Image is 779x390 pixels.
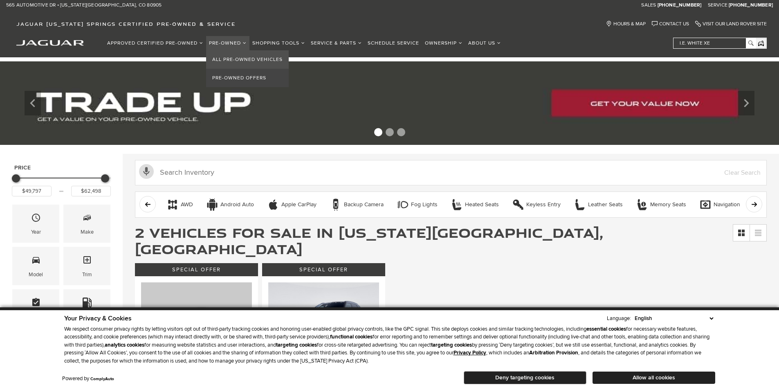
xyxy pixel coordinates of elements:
span: Make [82,211,92,228]
span: Service [708,2,727,8]
span: Trim [82,253,92,270]
strong: targeting cookies [276,342,317,348]
div: Backup Camera [344,201,384,208]
svg: Click to toggle on voice search [139,164,154,179]
div: Android Auto [220,201,254,208]
div: Apple CarPlay [281,201,317,208]
div: Minimum Price [12,174,20,183]
button: Keyless EntryKeyless Entry [507,196,565,213]
button: Memory SeatsMemory Seats [631,196,691,213]
div: AWD [166,198,179,211]
div: YearYear [12,205,59,243]
button: Allow all cookies [593,372,715,384]
div: MakeMake [63,205,110,243]
strong: targeting cookies [431,342,472,348]
div: Maximum Price [101,174,109,183]
a: Shopping Tools [249,36,308,50]
u: Privacy Policy [453,349,486,356]
span: Go to slide 3 [397,128,405,136]
div: Fog Lights [397,198,409,211]
div: TrimTrim [63,247,110,285]
div: Make [81,228,94,237]
div: Heated Seats [451,198,463,211]
img: Jaguar [16,40,84,46]
span: Your Privacy & Cookies [64,314,132,322]
strong: essential cookies [586,326,626,332]
div: Android Auto [206,198,218,211]
select: Language Select [633,314,715,322]
div: Memory Seats [650,201,686,208]
a: [PHONE_NUMBER] [658,2,702,9]
div: Powered by [62,376,114,381]
div: Special Offer [262,263,385,276]
div: Language: [607,316,631,321]
div: FeaturesFeatures [12,289,59,327]
a: Jaguar [US_STATE] Springs Certified Pre-Owned & Service [12,21,240,27]
a: jaguar [16,39,84,46]
div: Fog Lights [411,201,438,208]
span: Go to slide 2 [386,128,394,136]
div: Navigation System [699,198,712,211]
a: Grid View [733,225,750,241]
a: 565 Automotive Dr • [US_STATE][GEOGRAPHIC_DATA], CO 80905 [6,2,162,9]
span: Sales [641,2,656,8]
button: scroll right [746,196,762,212]
input: Minimum [12,186,52,196]
span: Model [31,253,41,270]
a: ComplyAuto [90,376,114,381]
nav: Main Navigation [104,36,504,50]
a: Ownership [422,36,465,50]
h5: Price [14,164,108,171]
div: Model [29,270,43,279]
button: Leather SeatsLeather Seats [569,196,627,213]
div: Previous [25,91,41,115]
div: Navigation System [714,201,760,208]
div: Leather Seats [588,201,623,208]
span: Jaguar [US_STATE] Springs Certified Pre-Owned & Service [16,21,236,27]
p: We respect consumer privacy rights by letting visitors opt out of third-party tracking cookies an... [64,325,715,365]
div: ModelModel [12,247,59,285]
span: Fueltype [82,295,92,312]
div: Memory Seats [636,198,648,211]
strong: analytics cookies [105,342,144,348]
div: Keyless Entry [526,201,561,208]
div: Backup Camera [330,198,342,211]
button: Navigation SystemNavigation System [695,196,765,213]
div: Year [31,228,41,237]
a: Schedule Service [365,36,422,50]
button: scroll left [139,196,156,212]
span: 2 Vehicles for Sale in [US_STATE][GEOGRAPHIC_DATA], [GEOGRAPHIC_DATA] [135,223,603,258]
button: Deny targeting cookies [464,371,586,384]
div: Price [12,171,111,196]
a: Contact Us [652,21,689,27]
div: AWD [181,201,193,208]
input: Maximum [71,186,111,196]
strong: functional cookies [330,334,373,340]
div: Leather Seats [574,198,586,211]
div: Keyless Entry [512,198,524,211]
button: AWDAWD [162,196,198,213]
a: About Us [465,36,504,50]
input: Search Inventory [135,160,767,185]
strong: Arbitration Provision [529,349,578,356]
a: [PHONE_NUMBER] [729,2,773,9]
span: Features [31,295,41,312]
div: Trim [82,270,92,279]
a: All Pre-Owned Vehicles [206,50,289,69]
a: Pre-Owned [206,36,249,50]
input: i.e. White XE [673,38,755,48]
a: Service & Parts [308,36,365,50]
div: Special Offer [135,263,258,276]
span: Year [31,211,41,228]
div: Apple CarPlay [267,198,279,211]
button: Android AutoAndroid Auto [202,196,258,213]
button: Backup CameraBackup Camera [325,196,388,213]
a: Hours & Map [606,21,646,27]
span: Go to slide 1 [374,128,382,136]
div: Heated Seats [465,201,499,208]
a: Approved Certified Pre-Owned [104,36,206,50]
img: 2025 Land Rover Range Rover Velar Dynamic SE [268,282,379,365]
button: Fog LightsFog Lights [392,196,442,213]
button: Heated SeatsHeated Seats [446,196,503,213]
div: FueltypeFueltype [63,289,110,327]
